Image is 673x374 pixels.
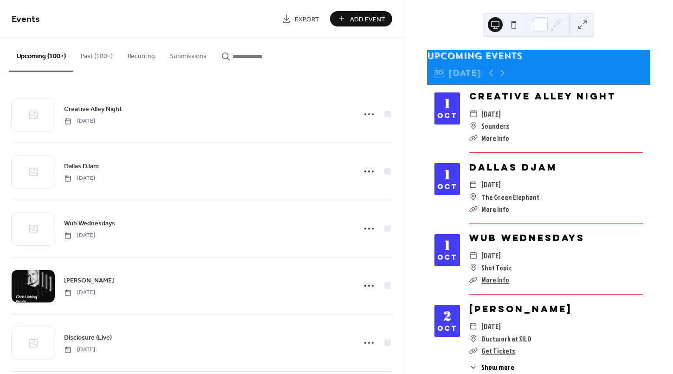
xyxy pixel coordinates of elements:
[64,346,95,354] span: [DATE]
[481,108,501,120] span: [DATE]
[64,275,114,286] a: [PERSON_NAME]
[481,204,509,214] a: More Info
[437,112,457,119] div: Oct
[12,10,40,28] span: Events
[469,333,478,345] div: ​
[481,120,509,132] span: Sounders
[64,276,114,286] span: [PERSON_NAME]
[481,320,501,332] span: [DATE]
[64,104,122,114] a: Creative Alley Night
[295,14,319,24] span: Export
[443,239,451,252] div: 1
[469,191,478,203] div: ​
[469,262,478,274] div: ​
[469,108,478,120] div: ​
[469,232,585,243] a: Wub Wednesdays
[469,161,557,173] a: Dallas DJam
[162,38,214,71] button: Submissions
[443,169,451,182] div: 1
[481,362,514,373] span: Show more
[427,50,650,62] div: Upcoming events
[64,219,115,229] span: Wub Wednesdays
[64,231,95,240] span: [DATE]
[469,249,478,262] div: ​
[481,333,531,345] span: Ductwork at SILO
[64,289,95,297] span: [DATE]
[64,105,122,114] span: Creative Alley Night
[73,38,120,71] button: Past (100+)
[469,362,514,373] button: ​Show more
[469,303,572,315] a: [PERSON_NAME]
[469,120,478,132] div: ​
[437,325,457,332] div: Oct
[469,320,478,332] div: ​
[120,38,162,71] button: Recurring
[469,178,478,190] div: ​
[64,332,112,343] a: Disclosure (Live)
[64,174,95,183] span: [DATE]
[481,133,509,143] a: More Info
[330,11,392,26] button: Add Event
[64,333,112,343] span: Disclosure (Live)
[481,346,515,356] a: Get Tickets
[437,184,457,190] div: Oct
[64,218,115,229] a: Wub Wednesdays
[481,262,512,274] span: Shot Topic
[469,345,478,357] div: ​
[481,178,501,190] span: [DATE]
[469,274,478,286] div: ​
[469,203,478,215] div: ​
[275,11,326,26] a: Export
[481,249,501,262] span: [DATE]
[469,132,478,144] div: ​
[469,362,478,373] div: ​
[64,161,99,171] a: Dallas DJam
[64,117,95,125] span: [DATE]
[469,90,616,102] a: Creative Alley Night
[437,254,457,261] div: Oct
[443,98,451,111] div: 1
[443,310,451,323] div: 2
[481,275,509,285] a: More Info
[350,14,385,24] span: Add Event
[9,38,73,72] button: Upcoming (100+)
[481,191,539,203] span: The Green Elephant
